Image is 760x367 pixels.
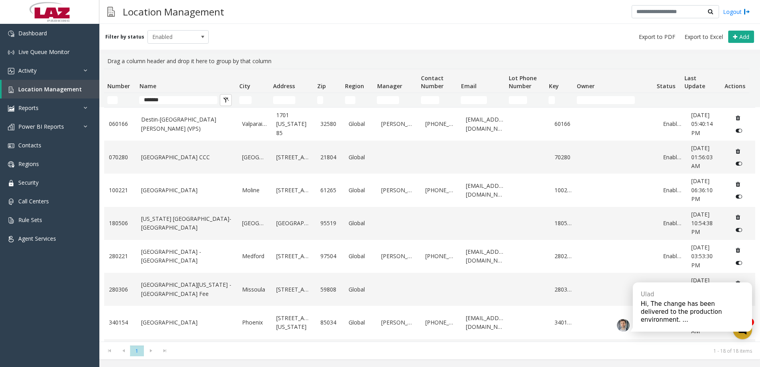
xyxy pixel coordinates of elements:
input: Contact Number Filter [421,96,439,104]
img: logout [744,8,750,16]
a: [PHONE_NUMBER] [425,186,456,195]
img: 'icon' [8,199,14,205]
button: Delete [732,145,744,157]
button: Delete [732,244,744,257]
input: Manager Filter [377,96,399,104]
input: Key Filter [549,96,555,104]
span: Last Update [684,74,705,90]
span: Manager [377,82,402,90]
input: City Filter [239,96,252,104]
img: 'icon' [8,236,14,242]
span: Call Centers [18,197,49,205]
img: pageIcon [107,2,115,21]
img: 'icon' [8,124,14,130]
a: [GEOGRAPHIC_DATA] CCC [141,153,233,162]
span: [DATE] 10:54:38 PM [691,211,713,236]
a: 180506 [554,219,573,228]
td: City Filter [236,93,270,107]
td: Last Update Filter [681,93,721,107]
a: Global [349,285,371,294]
a: [GEOGRAPHIC_DATA][US_STATE] - [GEOGRAPHIC_DATA] Fee [141,280,233,298]
a: [DATE] 01:56:03 AM [691,144,722,170]
div: Ulad [641,290,744,298]
a: 32580 [320,120,339,128]
h3: Location Management [119,2,228,21]
input: Lot Phone Number Filter [509,96,527,104]
span: Name [140,82,156,90]
a: [EMAIL_ADDRESS][DOMAIN_NAME] [466,314,505,332]
span: [DATE] 03:53:30 PM [691,243,713,269]
a: Global [349,186,371,195]
span: Email [461,82,477,90]
span: Region [345,82,364,90]
a: Enabled [663,153,682,162]
span: Export to PDF [639,33,675,41]
input: Address Filter [273,96,295,104]
span: [DATE] 06:36:10 PM [691,177,713,203]
td: Manager Filter [374,93,418,107]
img: 'icon' [8,143,14,149]
span: Activity [18,67,37,74]
a: Global [349,120,371,128]
a: Phoenix [242,318,267,327]
td: Status Filter [653,93,681,107]
a: 100221 [554,186,573,195]
span: City [239,82,250,90]
button: Delete [732,211,744,224]
span: Contact Number [421,74,444,90]
a: [STREET_ADDRESS] [276,186,311,195]
div: Drag a column header and drop it here to group by that column [104,54,755,69]
a: [GEOGRAPHIC_DATA] - [GEOGRAPHIC_DATA] [141,247,233,265]
a: 280306 [554,285,573,294]
a: [GEOGRAPHIC_DATA] [242,219,267,228]
td: Lot Phone Number Filter [506,93,545,107]
a: 1701 [US_STATE] 85 [276,111,311,137]
span: Lot Phone Number [509,74,537,90]
td: Actions Filter [721,93,749,107]
a: [DATE] 03:53:30 PM [691,243,722,270]
a: [PHONE_NUMBER] [425,252,456,261]
a: [GEOGRAPHIC_DATA] [242,153,267,162]
input: Email Filter [461,96,487,104]
img: 'icon' [8,49,14,56]
a: 85034 [320,318,339,327]
img: 'icon' [8,161,14,168]
td: Contact Number Filter [418,93,458,107]
a: 21804 [320,153,339,162]
span: Reports [18,104,39,112]
a: 60166 [554,120,573,128]
span: Dashboard [18,29,47,37]
a: [DATE] 10:54:38 PM [691,210,722,237]
a: [EMAIL_ADDRESS][DOMAIN_NAME] [466,247,505,265]
div: Data table [99,69,760,342]
a: Global [349,252,371,261]
span: [DATE] 01:56:03 AM [691,144,713,170]
a: [EMAIL_ADDRESS][DOMAIN_NAME] [466,115,505,133]
a: Enabled [663,186,682,195]
input: Number Filter [107,96,118,104]
span: Security [18,179,39,186]
span: Agent Services [18,235,56,242]
td: Zip Filter [314,93,342,107]
a: 70280 [554,153,573,162]
a: [STREET_ADDRESS][US_STATE] [276,314,311,332]
a: [PERSON_NAME] [381,318,416,327]
a: Missoula [242,285,267,294]
span: Page 1 [130,346,144,356]
th: Actions [721,69,749,93]
img: 'icon' [8,105,14,112]
span: Zip [317,82,326,90]
label: Filter by status [105,33,144,41]
a: Location Management [2,80,99,99]
span: Key [549,82,559,90]
a: [PERSON_NAME] [381,120,416,128]
a: 060166 [109,120,132,128]
a: Medford [242,252,267,261]
a: [DATE] 06:36:10 PM [691,177,722,203]
a: [GEOGRAPHIC_DATA] [141,186,233,195]
a: [STREET_ADDRESS] [276,153,311,162]
button: Disable [732,190,746,203]
img: 'icon' [8,217,14,224]
a: 280221 [554,252,573,261]
span: Regions [18,160,39,168]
